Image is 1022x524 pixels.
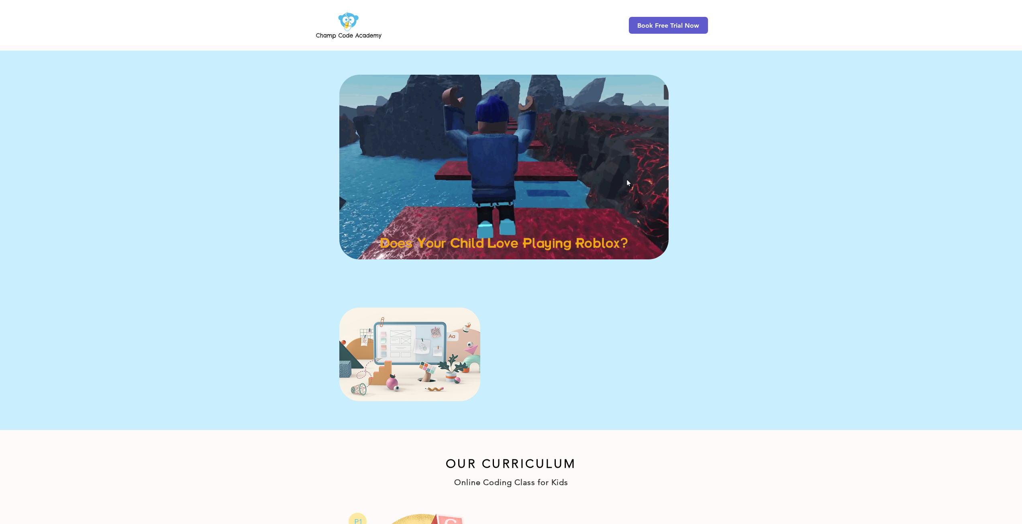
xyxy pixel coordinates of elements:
[454,477,568,487] span: Online Coding Class for Kids
[314,10,383,41] img: Champ Code Academy Logo PNG.png
[339,308,480,401] img: Champ Code Academy Free Online Coding Trial Illustration 1
[637,22,699,29] span: Book Free Trial Now
[629,17,708,34] a: Book Free Trial Now
[339,75,669,259] img: Champ Code Academy Roblox Video
[446,457,577,471] span: OUR CURRICULUM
